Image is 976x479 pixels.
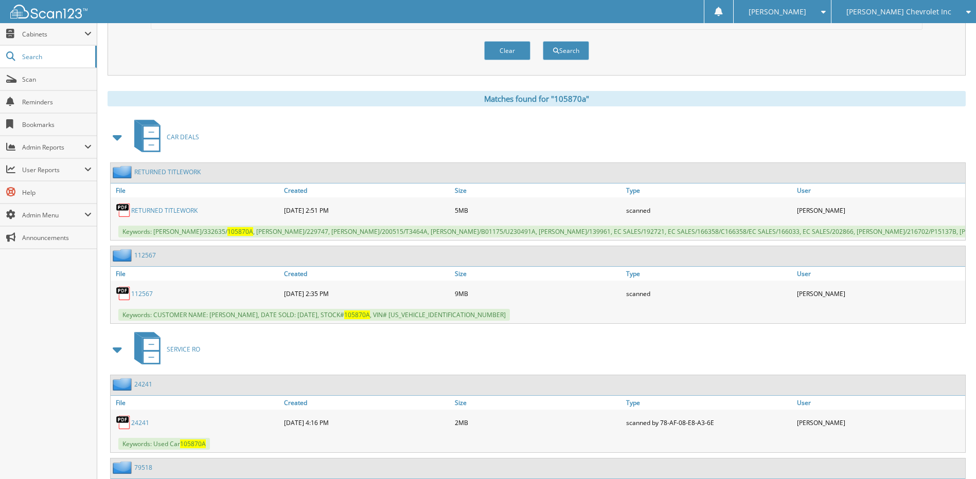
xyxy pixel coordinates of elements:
[624,200,794,220] div: scanned
[113,378,134,391] img: folder2.png
[452,396,623,410] a: Size
[111,267,281,281] a: File
[749,9,806,15] span: [PERSON_NAME]
[281,267,452,281] a: Created
[22,233,92,242] span: Announcements
[22,165,84,174] span: User Reports
[452,183,623,197] a: Size
[134,380,152,389] a: 24241
[22,30,84,39] span: Cabinets
[543,41,589,60] button: Search
[134,251,156,260] a: 112567
[281,283,452,304] div: [DATE] 2:35 PM
[281,412,452,433] div: [DATE] 4:16 PM
[794,396,965,410] a: User
[167,133,199,141] span: CAR DEALS
[116,415,131,430] img: PDF.png
[167,345,200,354] span: SERVICE RO
[452,412,623,433] div: 2MB
[116,202,131,218] img: PDF.png
[281,396,452,410] a: Created
[22,52,90,61] span: Search
[22,211,84,219] span: Admin Menu
[281,200,452,220] div: [DATE] 2:51 PM
[624,396,794,410] a: Type
[452,283,623,304] div: 9MB
[108,91,966,106] div: Matches found for "105870a"
[227,227,253,236] span: 105870A
[794,267,965,281] a: User
[794,412,965,433] div: [PERSON_NAME]
[624,267,794,281] a: Type
[624,412,794,433] div: scanned by 78-AF-08-E8-A3-6E
[131,206,198,215] a: RETURNED TITLEWORK
[116,286,131,301] img: PDF.png
[624,183,794,197] a: Type
[134,168,201,176] a: RETURNED TITLEWORK
[22,98,92,106] span: Reminders
[22,143,84,152] span: Admin Reports
[128,117,199,157] a: CAR DEALS
[131,289,153,298] a: 112567
[22,120,92,129] span: Bookmarks
[484,41,530,60] button: Clear
[118,438,210,450] span: Keywords: Used Car
[10,5,87,19] img: scan123-logo-white.svg
[134,463,152,472] a: 79518
[128,329,200,370] a: SERVICE RO
[22,188,92,197] span: Help
[118,309,510,321] span: Keywords: CUSTOMER NAME: [PERSON_NAME], DATE SOLD: [DATE], STOCK# , VIN# [US_VEHICLE_IDENTIFICATI...
[22,75,92,84] span: Scan
[111,396,281,410] a: File
[113,461,134,474] img: folder2.png
[131,418,149,427] a: 24241
[794,200,965,220] div: [PERSON_NAME]
[344,310,370,319] span: 105870A
[180,439,206,448] span: 105870A
[794,283,965,304] div: [PERSON_NAME]
[794,183,965,197] a: User
[111,183,281,197] a: File
[624,283,794,304] div: scanned
[113,165,134,178] img: folder2.png
[452,267,623,281] a: Size
[925,430,976,479] iframe: Chat Widget
[113,249,134,262] img: folder2.png
[452,200,623,220] div: 5MB
[846,9,951,15] span: [PERSON_NAME] Chevrolet Inc
[281,183,452,197] a: Created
